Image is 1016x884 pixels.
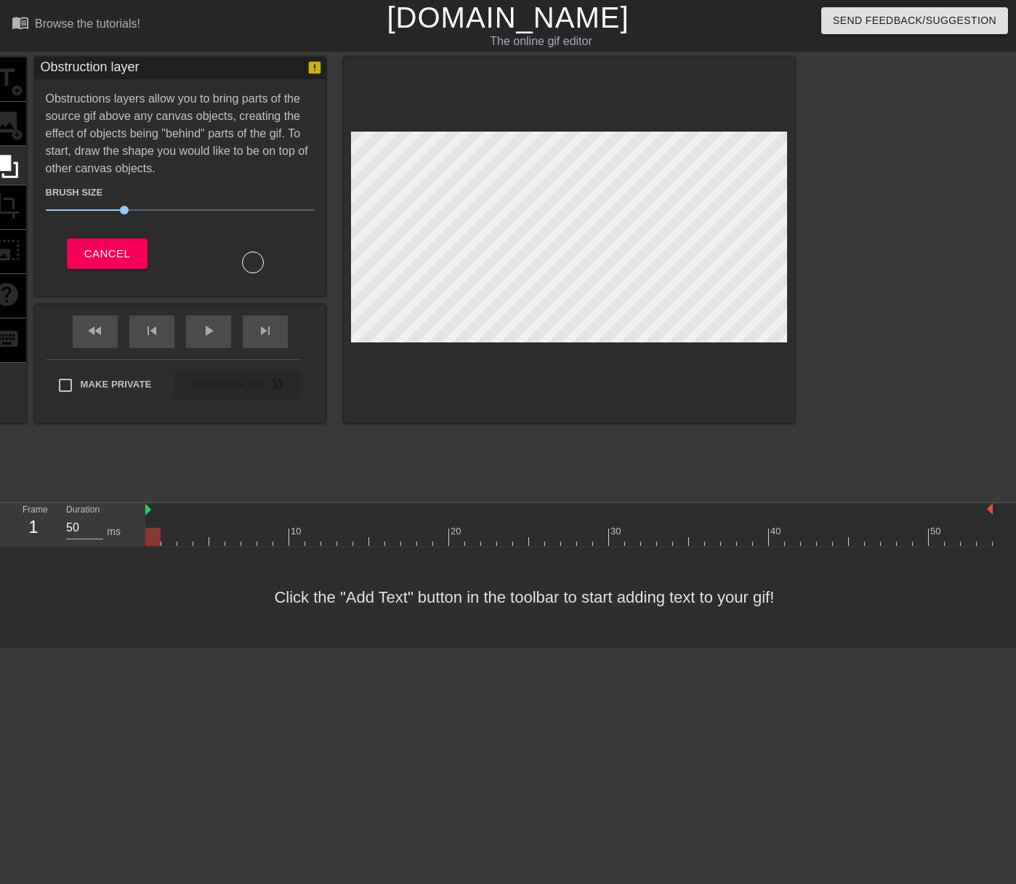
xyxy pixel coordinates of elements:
button: Cancel [67,238,148,269]
span: skip_next [257,322,274,339]
div: Obstruction layer [41,57,140,79]
div: 20 [451,524,464,539]
div: 10 [291,524,304,539]
span: menu_book [12,14,29,31]
div: 1 [23,514,44,540]
label: Brush Size [46,185,103,200]
a: Browse the tutorials! [12,14,140,36]
div: Frame [12,503,55,545]
span: skip_previous [143,322,161,339]
div: 30 [610,524,624,539]
span: Cancel [84,244,130,263]
div: ms [107,524,121,539]
span: play_arrow [200,322,217,339]
div: Browse the tutorials! [35,17,140,30]
div: 50 [930,524,943,539]
span: Send Feedback/Suggestion [833,12,996,30]
a: [DOMAIN_NAME] [387,1,629,33]
span: Make Private [81,377,152,392]
div: 40 [770,524,783,539]
div: Obstructions layers allow you to bring parts of the source gif above any canvas objects, creating... [46,90,315,273]
img: bound-end.png [987,503,993,515]
div: The online gif editor [346,33,736,50]
span: fast_rewind [86,322,104,339]
button: Send Feedback/Suggestion [821,7,1008,34]
label: Duration [66,506,100,515]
